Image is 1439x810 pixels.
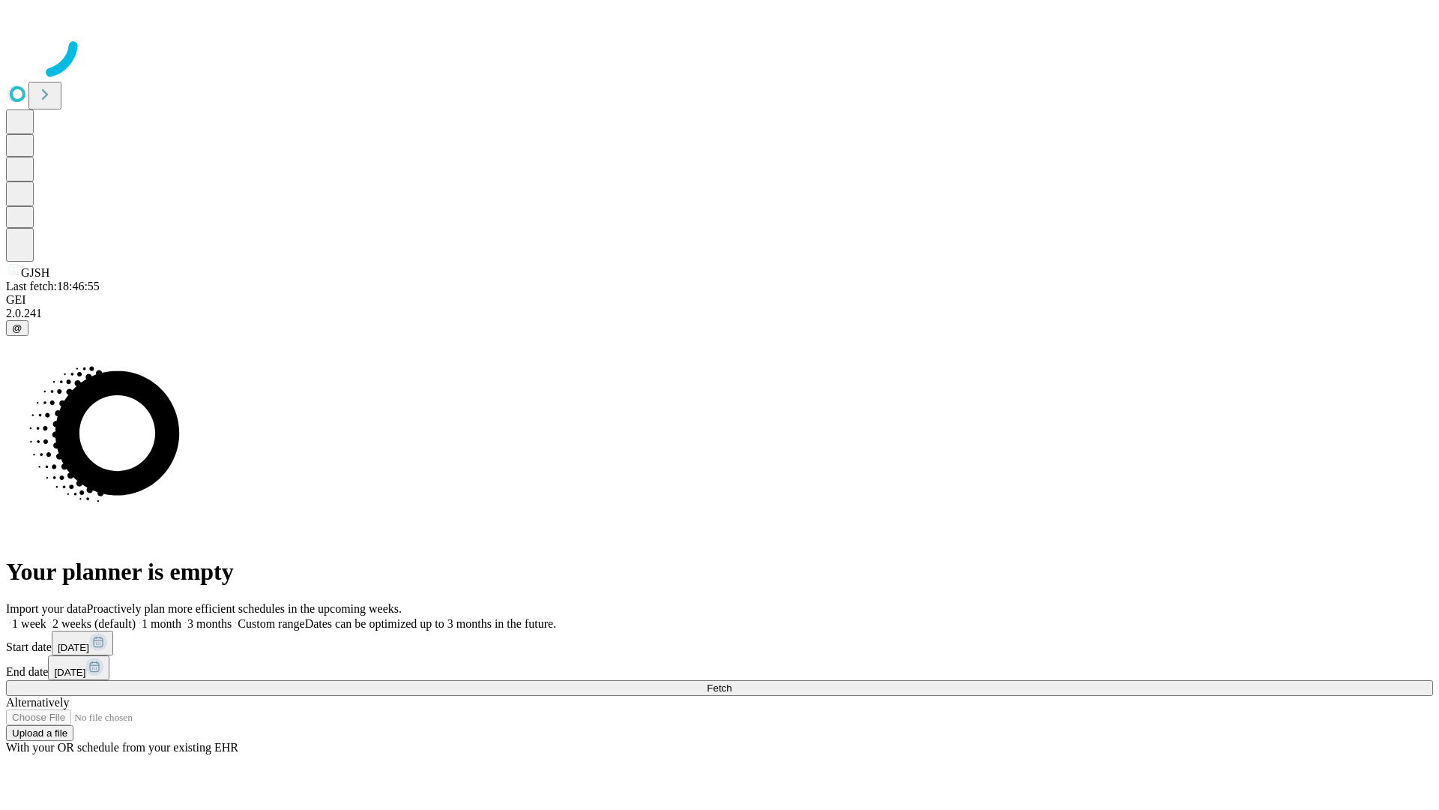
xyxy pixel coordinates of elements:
[87,602,402,615] span: Proactively plan more efficient schedules in the upcoming weeks.
[21,266,49,279] span: GJSH
[58,642,89,653] span: [DATE]
[707,682,731,694] span: Fetch
[6,680,1433,696] button: Fetch
[6,696,69,709] span: Alternatively
[52,631,113,655] button: [DATE]
[54,667,85,678] span: [DATE]
[12,617,46,630] span: 1 week
[6,280,100,292] span: Last fetch: 18:46:55
[238,617,304,630] span: Custom range
[6,741,238,754] span: With your OR schedule from your existing EHR
[48,655,109,680] button: [DATE]
[187,617,232,630] span: 3 months
[6,293,1433,307] div: GEI
[142,617,181,630] span: 1 month
[6,725,73,741] button: Upload a file
[6,655,1433,680] div: End date
[6,320,28,336] button: @
[6,602,87,615] span: Import your data
[305,617,556,630] span: Dates can be optimized up to 3 months in the future.
[52,617,136,630] span: 2 weeks (default)
[6,558,1433,586] h1: Your planner is empty
[6,631,1433,655] div: Start date
[12,322,22,334] span: @
[6,307,1433,320] div: 2.0.241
